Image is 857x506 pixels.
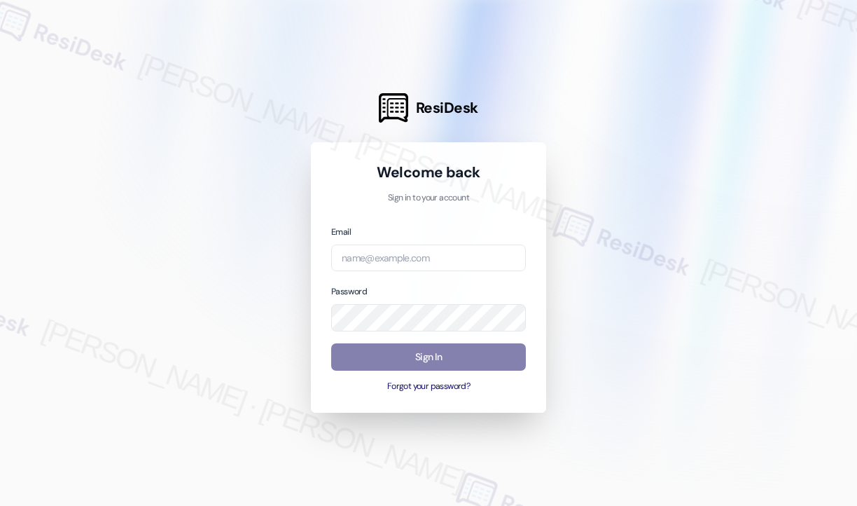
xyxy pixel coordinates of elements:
[331,381,526,393] button: Forgot your password?
[416,98,478,118] span: ResiDesk
[331,163,526,182] h1: Welcome back
[331,245,526,272] input: name@example.com
[331,343,526,371] button: Sign In
[379,93,408,123] img: ResiDesk Logo
[331,226,351,238] label: Email
[331,192,526,205] p: Sign in to your account
[331,286,367,297] label: Password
